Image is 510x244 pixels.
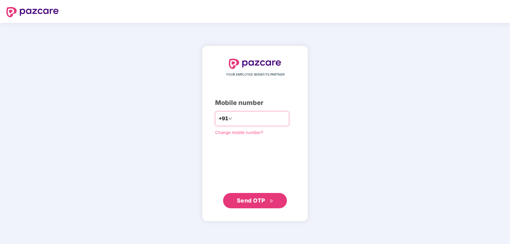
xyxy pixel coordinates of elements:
[223,193,287,208] button: Send OTPdouble-right
[237,197,265,204] span: Send OTP
[229,59,281,69] img: logo
[228,117,232,121] span: down
[215,98,295,108] div: Mobile number
[6,7,59,17] img: logo
[215,130,263,135] a: Change mobile number?
[219,115,228,122] span: +91
[226,72,284,77] span: YOUR EMPLOYEE BENEFITS PARTNER
[269,199,274,203] span: double-right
